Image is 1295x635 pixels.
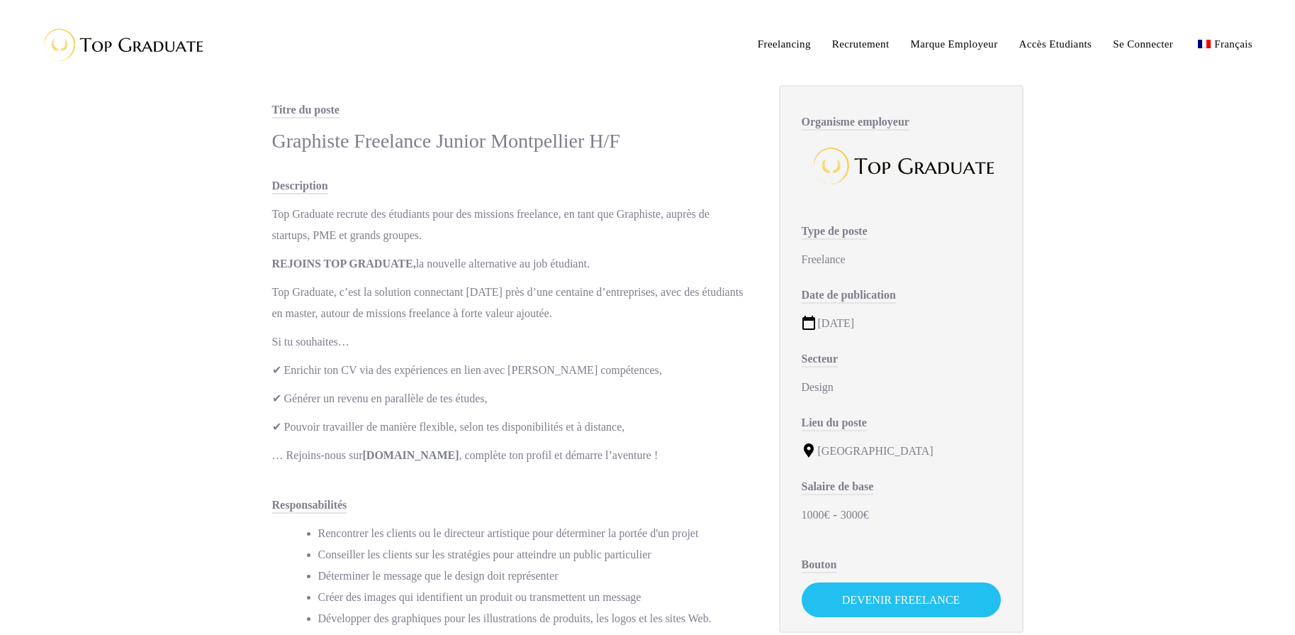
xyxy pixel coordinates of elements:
[318,523,751,544] li: Rencontrer les clients ou le directeur artistique pour déterminer la portée d'un projet
[272,416,751,438] p: ✔ Pouvoir travailler de manière flexible, selon tes disponibilités et à distance,
[802,353,839,368] span: Secteur
[802,377,1001,398] div: Design
[272,258,416,270] strong: REJOINS TOP GRADUATE,
[832,38,890,50] span: Recrutement
[802,225,868,240] span: Type de poste
[272,360,751,381] p: ✔ Enrichir ton CV via des expériences en lien avec [PERSON_NAME] compétences,
[272,128,751,154] div: Graphiste Freelance Junior Montpellier H/F
[363,449,459,461] strong: [DOMAIN_NAME]
[802,289,896,304] span: Date de publication
[272,499,347,514] span: Responsabilités
[318,565,751,587] li: Déterminer le message que le design doit représenter
[802,116,909,131] span: Organisme employeur
[272,282,751,324] p: Top Graduate, c’est la solution connectant [DATE] près d’une centaine d’entreprises, avec des étu...
[758,38,811,50] span: Freelancing
[834,509,837,521] span: -
[272,331,751,353] p: Si tu souhaites…
[272,445,751,466] p: … Rejoins-nous sur , complète ton profil et démarre l’aventure !
[272,388,751,409] p: ✔ Générer un revenu en parallèle de tes études,
[32,21,209,67] img: Top Graduate
[802,441,1001,462] div: [GEOGRAPHIC_DATA]
[802,313,1001,334] div: [DATE]
[1019,38,1092,50] span: Accès Etudiants
[272,253,751,275] p: la nouvelle alternative au job étudiant.
[802,416,867,431] span: Lieu du poste
[805,140,997,192] img: Top Graduate
[911,38,998,50] span: Marque Employeur
[272,204,751,246] p: Top Graduate recrute des étudiants pour des missions freelance, en tant que Graphiste, auprès de ...
[318,544,751,565] li: Conseiller les clients sur les stratégies pour atteindre un public particulier
[802,558,837,573] span: Bouton
[1214,38,1252,50] span: Français
[802,582,1001,617] a: Devenir Freelance
[318,608,751,629] li: Développer des graphiques pour les illustrations de produits, les logos et les sites Web.
[1198,40,1211,48] img: Français
[318,587,751,608] li: Créer des images qui identifient un produit ou transmettent un message
[802,249,1001,270] div: Freelance
[272,180,328,194] span: Description
[802,480,874,495] span: Salaire de base
[272,104,340,118] span: Titre du poste
[1113,38,1173,50] span: Se Connecter
[802,504,1001,526] div: 1000€ 3000€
